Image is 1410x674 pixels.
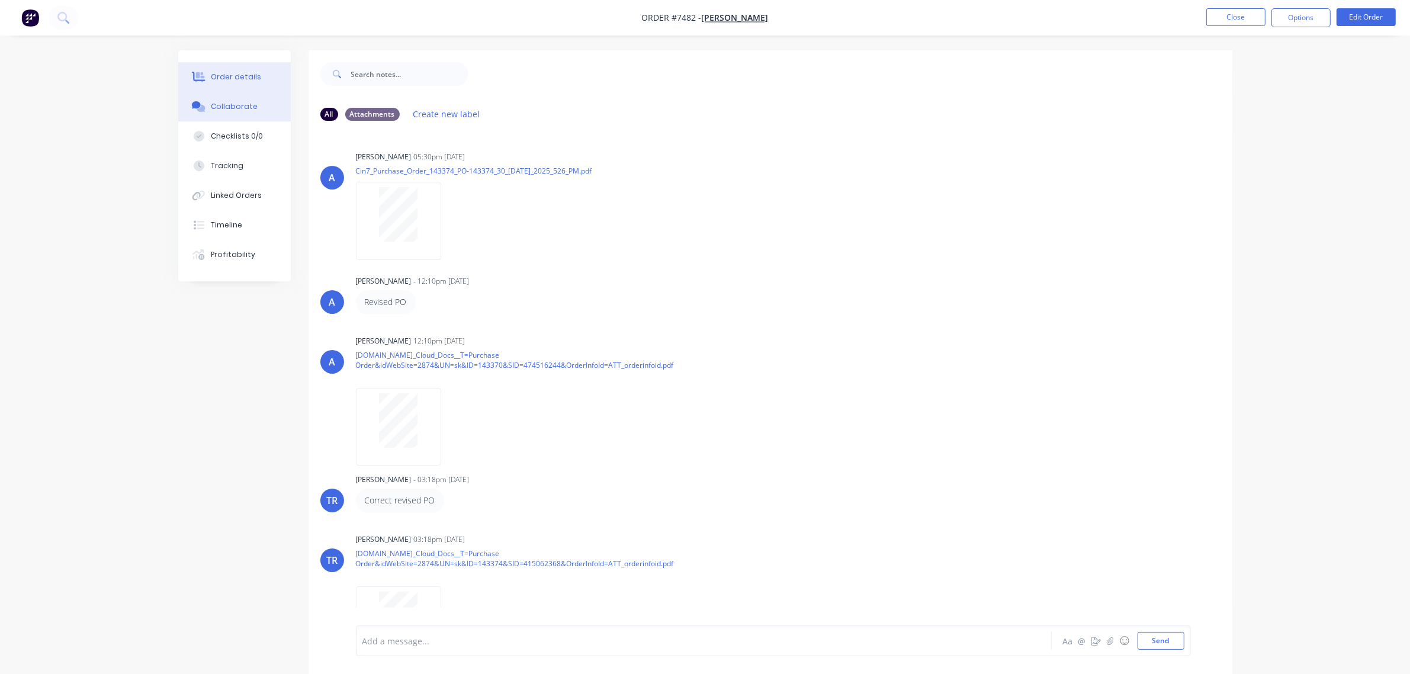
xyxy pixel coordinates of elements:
[178,121,291,151] button: Checklists 0/0
[356,534,412,545] div: [PERSON_NAME]
[329,171,335,185] div: A
[211,131,263,142] div: Checklists 0/0
[211,190,262,201] div: Linked Orders
[1206,8,1266,26] button: Close
[356,166,592,176] p: Cin7_Purchase_Order_143374_PO-143374_30_[DATE]_2025_526_PM.pdf
[329,355,335,369] div: A
[178,92,291,121] button: Collaborate
[345,108,400,121] div: Attachments
[211,72,261,82] div: Order details
[407,106,486,122] button: Create new label
[211,249,255,260] div: Profitability
[356,276,412,287] div: [PERSON_NAME]
[326,553,338,567] div: TR
[356,336,412,346] div: [PERSON_NAME]
[351,62,468,86] input: Search notes...
[211,101,258,112] div: Collaborate
[414,534,465,545] div: 03:18pm [DATE]
[21,9,39,27] img: Factory
[320,108,338,121] div: All
[1117,634,1132,648] button: ☺
[414,152,465,162] div: 05:30pm [DATE]
[178,210,291,240] button: Timeline
[1337,8,1396,26] button: Edit Order
[702,12,769,24] a: [PERSON_NAME]
[326,493,338,508] div: TR
[178,62,291,92] button: Order details
[414,336,465,346] div: 12:10pm [DATE]
[211,161,243,171] div: Tracking
[356,474,412,485] div: [PERSON_NAME]
[1061,634,1075,648] button: Aa
[211,220,242,230] div: Timeline
[356,548,726,569] p: [DOMAIN_NAME]_Cloud_Docs__T=Purchase Order&idWebSite=2874&UN=sk&ID=143374&SID=415062368&OrderInfo...
[356,350,726,371] p: [DOMAIN_NAME]_Cloud_Docs__T=Purchase Order&idWebSite=2874&UN=sk&ID=143370&SID=474516244&OrderInfo...
[178,240,291,269] button: Profitability
[365,296,407,308] p: Revised PO
[642,12,702,24] span: Order #7482 -
[1138,632,1184,650] button: Send
[1271,8,1331,27] button: Options
[414,474,470,485] div: - 03:18pm [DATE]
[1075,634,1089,648] button: @
[414,276,470,287] div: - 12:10pm [DATE]
[356,152,412,162] div: [PERSON_NAME]
[329,295,335,309] div: A
[365,495,435,506] p: Correct revised PO
[178,181,291,210] button: Linked Orders
[178,151,291,181] button: Tracking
